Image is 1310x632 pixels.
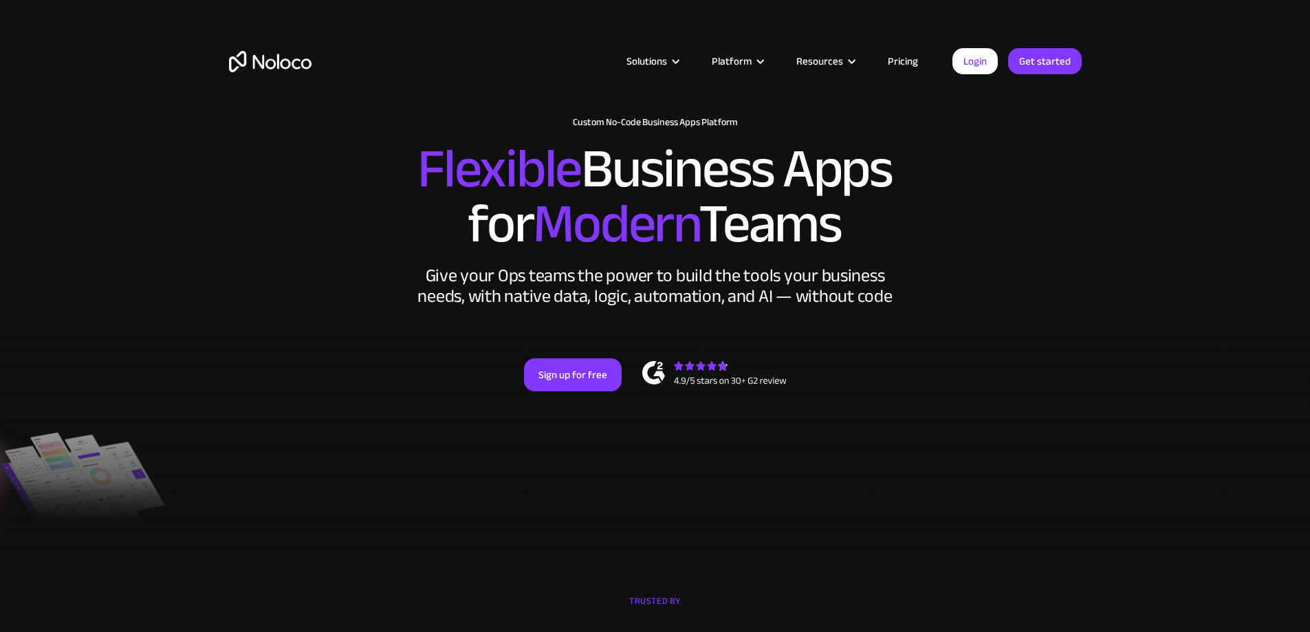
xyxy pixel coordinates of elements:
a: Login [952,48,998,74]
div: Solutions [626,52,667,70]
div: Solutions [609,52,695,70]
span: Modern [533,173,699,275]
a: Get started [1008,48,1082,74]
div: Resources [779,52,871,70]
div: Resources [796,52,843,70]
div: Give your Ops teams the power to build the tools your business needs, with native data, logic, au... [415,265,896,307]
span: Flexible [417,118,581,220]
div: Platform [712,52,752,70]
a: Sign up for free [524,358,622,391]
a: home [229,51,312,72]
h2: Business Apps for Teams [229,142,1082,252]
a: Pricing [871,52,935,70]
div: Platform [695,52,779,70]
